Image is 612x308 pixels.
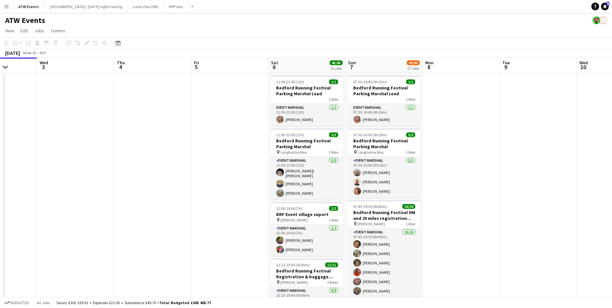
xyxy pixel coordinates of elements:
span: Wed [40,60,48,66]
span: 07:30-16:45 (9h15m) [353,79,387,84]
span: Tue [502,60,510,66]
button: [GEOGRAPHIC_DATA] - [DATE] night training [45,0,128,13]
span: Sat [271,60,278,66]
a: View [3,26,17,35]
app-job-card: 11:00-23:00 (12h)1/1Bedford Running Festival Parking Marshal Lead1 RoleEvent Marshal1/111:00-23:0... [271,76,343,126]
span: 07:30-16:45 (9h15m) [353,132,387,137]
h3: Bedford Running Festival Parking Marshal Lead [348,85,420,97]
app-job-card: 12:00-19:00 (7h)2/2BRF Event village suport [PERSON_NAME]1 RoleEvent Marshal2/212:00-19:00 (7h)[P... [271,202,343,256]
span: 1 Role [329,218,338,222]
span: [PERSON_NAME] [357,221,385,226]
div: Salary £365 339.01 + Expenses £21.00 + Subsistence £45.76 = [56,300,211,305]
span: 3/3 [406,132,415,137]
div: 15 Jobs [330,66,342,71]
a: Jobs [32,26,47,35]
span: 07:45-14:30 (6h45m) [353,204,387,209]
h3: Bedford Running Festival Parking Marshal [271,138,343,149]
span: 1 Role [406,150,415,155]
app-card-role: Event Marshal2/212:00-19:00 (7h)[PERSON_NAME][PERSON_NAME] [271,225,343,256]
span: Longholme Way [357,150,384,155]
span: 11/11 [325,262,338,267]
h3: Bedford Running Festival Registration & baggage marshal [271,268,343,280]
app-job-card: 07:30-16:45 (9h15m)3/3Bedford Running Festival Parking Marshal Longholme Way1 RoleEvent Marshal3/... [348,128,420,198]
span: Comms [51,28,65,34]
span: 1/1 [329,79,338,84]
span: Sun [348,60,356,66]
app-job-card: 07:45-14:30 (6h45m)16/16Bedford Running Festival HM and 20 miles registration baggagge and t- shi... [348,200,420,296]
span: Fri [194,60,199,66]
span: 13:15-20:00 (6h45m) [276,262,310,267]
span: 16/16 [402,204,415,209]
span: 1/1 [406,79,415,84]
span: 9 [501,63,510,71]
span: 12:00-19:00 (7h) [276,206,302,211]
a: Edit [18,26,31,35]
span: Edit [21,28,28,34]
h3: Bedford Running Festival Parking Marshal Lead [271,85,343,97]
button: ATW Events [13,0,45,13]
button: HPP lake [164,0,188,13]
span: All jobs [35,300,51,305]
span: 69/90 [407,60,420,65]
button: Luton Hoo OWS [128,0,164,13]
span: 2 Roles [327,280,338,285]
div: 17 Jobs [407,66,419,71]
app-job-card: 07:30-16:45 (9h15m)1/1Bedford Running Festival Parking Marshal Lead1 RoleEvent Marshal1/107:30-16... [348,76,420,126]
span: 11:00-23:00 (12h) [276,79,304,84]
span: 4 [116,63,125,71]
app-card-role: Event Marshal1/107:30-16:45 (9h15m)[PERSON_NAME] [348,104,420,126]
span: 2/2 [329,206,338,211]
span: 5 [607,2,609,6]
span: [PERSON_NAME] [280,218,308,222]
span: View [5,28,14,34]
app-card-role: Event Marshal1/111:00-23:00 (12h)[PERSON_NAME] [271,104,343,126]
span: 5 [193,63,199,71]
span: Longholme Way [280,150,307,155]
span: Mon [425,60,434,66]
span: 3/3 [329,132,338,137]
span: 10 [578,63,588,71]
span: 1 Role [329,97,338,102]
span: 45/45 [330,60,343,65]
app-card-role: Event Marshal3/307:30-16:45 (9h15m)[PERSON_NAME][PERSON_NAME][PERSON_NAME] [348,157,420,198]
app-user-avatar: James Shipley [599,16,607,24]
span: Jobs [35,28,44,34]
span: [PERSON_NAME] [280,280,308,285]
a: 5 [601,3,609,10]
div: BST [40,50,46,55]
span: 1 Role [406,97,415,102]
h3: Bedford Running Festival HM and 20 miles registration baggagge and t- shirts [348,210,420,221]
app-user-avatar: ATW Racemakers [593,16,600,24]
span: 1 Role [406,221,415,226]
h3: BRF Event village suport [271,211,343,217]
span: 6 [270,63,278,71]
span: 3 [39,63,48,71]
span: 8 [424,63,434,71]
a: Comms [48,26,68,35]
span: Total Budgeted £365 405.77 [159,300,211,305]
app-card-role: Event Marshal3/311:00-23:00 (12h)[PERSON_NAME]| [PERSON_NAME][PERSON_NAME][PERSON_NAME] [271,157,343,200]
span: 1 Role [329,150,338,155]
div: [DATE] [5,50,20,56]
app-job-card: 11:00-23:00 (12h)3/3Bedford Running Festival Parking Marshal Longholme Way1 RoleEvent Marshal3/31... [271,128,343,200]
span: 7 [347,63,356,71]
span: Week 36 [21,50,37,55]
span: Budgeted [10,301,29,305]
button: Budgeted [3,299,30,306]
span: 11:00-23:00 (12h) [276,132,304,137]
span: Wed [579,60,588,66]
h3: Bedford Running Festival Parking Marshal [348,138,420,149]
span: Thu [117,60,125,66]
h1: ATW Events [5,15,45,25]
